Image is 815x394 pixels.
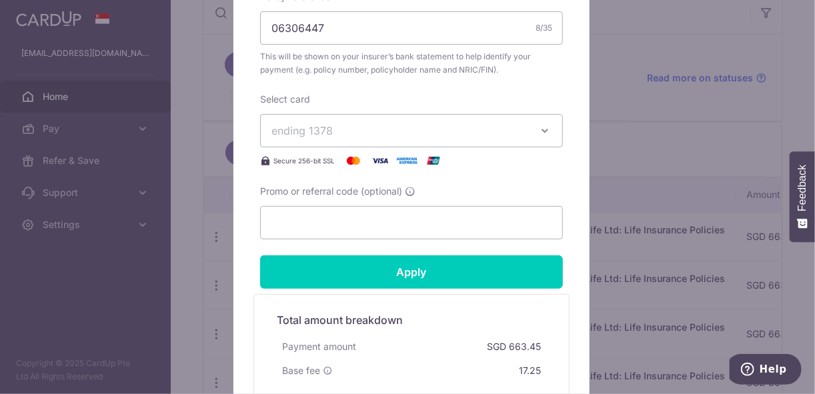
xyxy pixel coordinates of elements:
button: Feedback - Show survey [790,151,815,242]
iframe: Opens a widget where you can find more information [730,354,802,387]
img: Mastercard [340,153,367,169]
h5: Total amount breakdown [277,312,546,328]
img: American Express [393,153,420,169]
label: Select card [260,93,310,106]
img: Visa [367,153,393,169]
div: Payment amount [277,335,361,359]
img: UnionPay [420,153,447,169]
div: 17.25 [514,359,546,383]
div: 8/35 [536,21,552,35]
span: ending 1378 [271,124,333,137]
div: SGD 663.45 [482,335,546,359]
input: Apply [260,255,563,289]
button: ending 1378 [260,114,563,147]
span: This will be shown on your insurer’s bank statement to help identify your payment (e.g. policy nu... [260,50,563,77]
span: Feedback [796,165,808,211]
span: Base fee [282,364,320,377]
span: Promo or referral code (optional) [260,185,402,198]
span: Secure 256-bit SSL [273,155,335,166]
